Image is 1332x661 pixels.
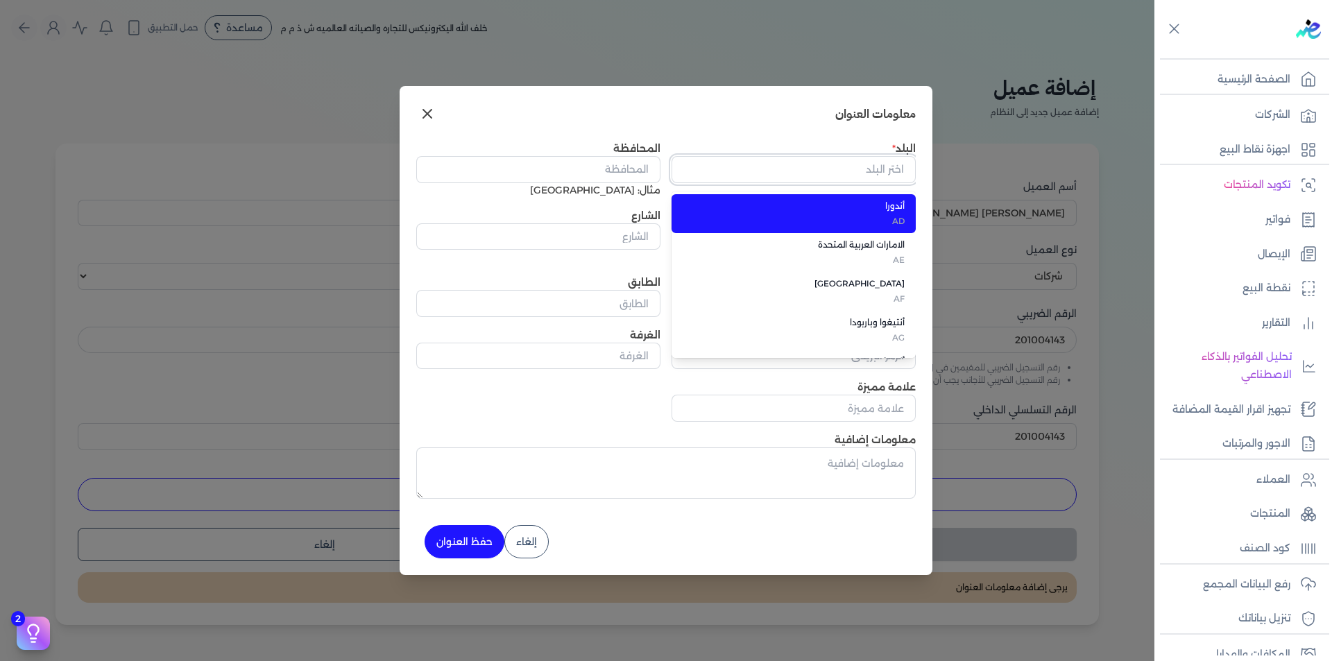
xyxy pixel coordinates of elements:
a: تحليل الفواتير بالذكاء الاصطناعي [1154,343,1324,389]
a: فواتير [1154,205,1324,234]
a: تنزيل بياناتك [1154,604,1324,633]
input: اختر البلد [672,156,916,182]
input: علامة مميزة [672,395,916,421]
a: الاجور والمرتبات [1154,429,1324,458]
label: الغرفة [630,329,660,341]
button: إلغاء [504,525,549,558]
p: الشركات [1255,106,1290,124]
a: الصفحة الرئيسية [1154,65,1324,94]
p: تكويد المنتجات [1224,176,1290,194]
label: المحافظة [613,142,660,155]
span: أندورا [699,200,905,212]
p: تحليل الفواتير بالذكاء الاصطناعي [1161,348,1292,384]
a: الشركات [1154,101,1324,130]
label: الطابق [628,276,660,289]
span: AD [699,215,905,228]
button: حفظ العنوان [425,525,504,558]
h3: معلومات العنوان [835,105,916,123]
p: الصفحة الرئيسية [1218,71,1290,89]
div: مثال: [GEOGRAPHIC_DATA] [416,183,660,198]
a: العملاء [1154,465,1324,495]
ul: اختر البلد [672,191,916,358]
label: الشارع [631,209,660,222]
button: اختر البلد [672,156,916,188]
p: فواتير [1265,211,1290,229]
span: AE [699,254,905,266]
p: الإيصال [1258,246,1290,264]
span: أنتيغوا وباربودا [699,316,905,329]
a: نقطة البيع [1154,274,1324,303]
a: رفع البيانات المجمع [1154,570,1324,599]
label: البلد [892,142,916,155]
p: اجهزة نقاط البيع [1220,141,1290,159]
span: [GEOGRAPHIC_DATA] [699,277,905,290]
p: التقارير [1262,314,1290,332]
a: الإيصال [1154,240,1324,269]
p: كود الصنف [1240,540,1290,558]
a: التقارير [1154,309,1324,338]
button: 2 [17,617,50,650]
a: اجهزة نقاط البيع [1154,135,1324,164]
label: علامة مميزة [857,381,916,393]
p: الاجور والمرتبات [1222,435,1290,453]
input: الشارع [416,223,660,250]
input: المحافظة [416,156,660,182]
input: الطابق [416,290,660,316]
a: تجهيز اقرار القيمة المضافة [1154,395,1324,424]
p: رفع البيانات المجمع [1203,576,1290,594]
a: كود الصنف [1154,534,1324,563]
span: AF [699,293,905,305]
p: العملاء [1256,471,1290,489]
p: تنزيل بياناتك [1238,610,1290,628]
a: المنتجات [1154,499,1324,529]
span: 2 [11,611,25,626]
span: الامارات العربية المتحدة [699,239,905,251]
img: logo [1296,19,1321,39]
a: تكويد المنتجات [1154,171,1324,200]
p: تجهيز اقرار القيمة المضافة [1172,401,1290,419]
span: AG [699,332,905,344]
span: أنجويلا [699,355,905,368]
p: نقطة البيع [1243,280,1290,298]
input: الغرفة [416,343,660,369]
p: المنتجات [1250,505,1290,523]
label: معلومات إضافية [835,433,916,446]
